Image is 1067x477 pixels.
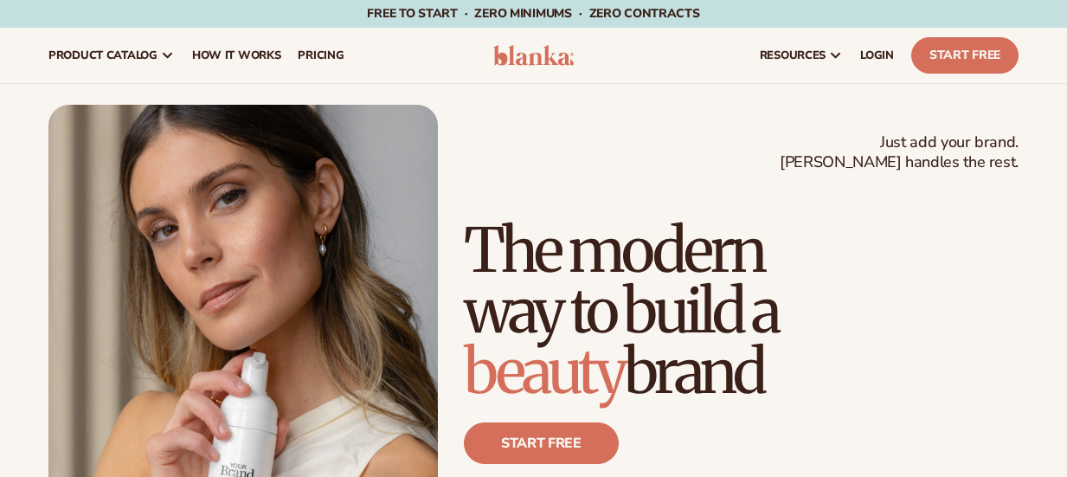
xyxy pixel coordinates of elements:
a: How It Works [183,28,290,83]
a: product catalog [40,28,183,83]
span: resources [760,48,826,62]
span: pricing [298,48,344,62]
a: pricing [289,28,352,83]
span: How It Works [192,48,281,62]
img: logo [493,45,575,66]
span: Free to start · ZERO minimums · ZERO contracts [367,5,699,22]
a: Start Free [911,37,1019,74]
span: LOGIN [860,48,894,62]
h1: The modern way to build a brand [464,220,1019,402]
span: Just add your brand. [PERSON_NAME] handles the rest. [780,132,1019,173]
a: LOGIN [852,28,903,83]
a: resources [751,28,852,83]
span: product catalog [48,48,157,62]
a: Start free [464,422,619,464]
span: beauty [464,333,624,409]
